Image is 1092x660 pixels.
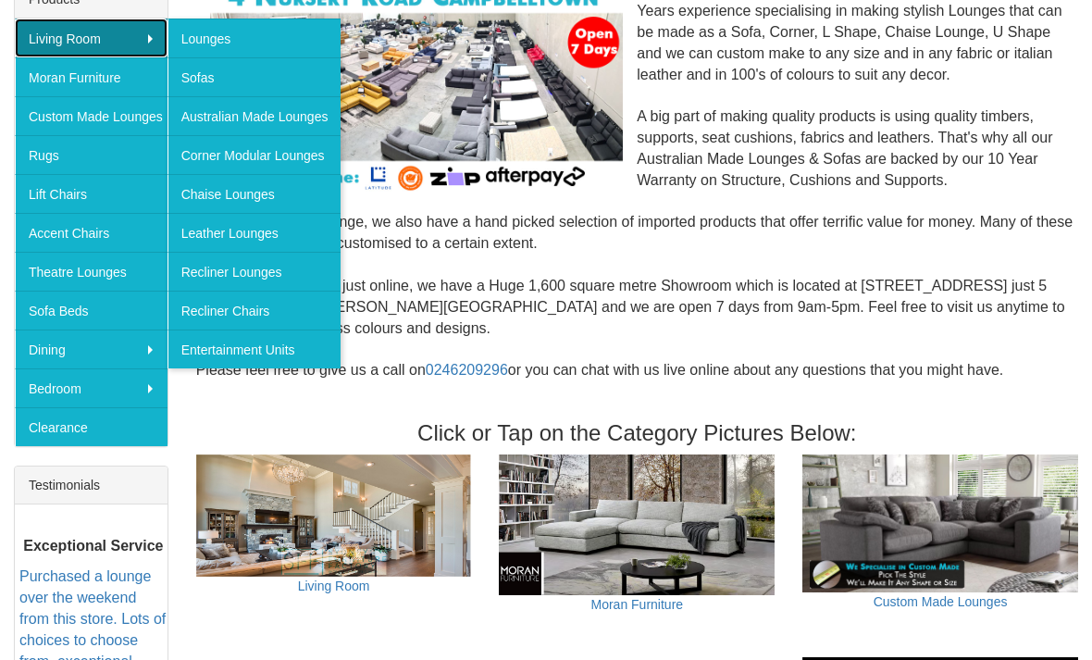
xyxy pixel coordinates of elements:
a: Leather Lounges [168,213,341,252]
a: Living Room [298,579,370,593]
a: Living Room [15,19,168,57]
a: Sofas [168,57,341,96]
a: Corner Modular Lounges [168,135,341,174]
a: Moran Furniture [591,597,684,612]
div: Testimonials [15,467,168,504]
b: Exceptional Service [23,538,163,554]
img: Living Room [196,455,472,576]
a: Recliner Lounges [168,252,341,291]
a: Sofa Beds [15,291,168,330]
a: Accent Chairs [15,213,168,252]
a: Bedroom [15,368,168,407]
a: 0246209296 [426,362,508,378]
a: Lift Chairs [15,174,168,213]
a: Lounges [168,19,341,57]
h3: Click or Tap on the Category Pictures Below: [196,421,1078,445]
a: Rugs [15,135,168,174]
a: Custom Made Lounges [874,594,1008,609]
img: Moran Furniture [499,455,775,594]
a: Chaise Lounges [168,174,341,213]
a: Recliner Chairs [168,291,341,330]
a: Custom Made Lounges [15,96,168,135]
a: Dining [15,330,168,368]
a: Theatre Lounges [15,252,168,291]
a: Clearance [15,407,168,446]
a: Entertainment Units [168,330,341,368]
img: Custom Made Lounges [802,455,1078,592]
a: Moran Furniture [15,57,168,96]
a: Australian Made Lounges [168,96,341,135]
